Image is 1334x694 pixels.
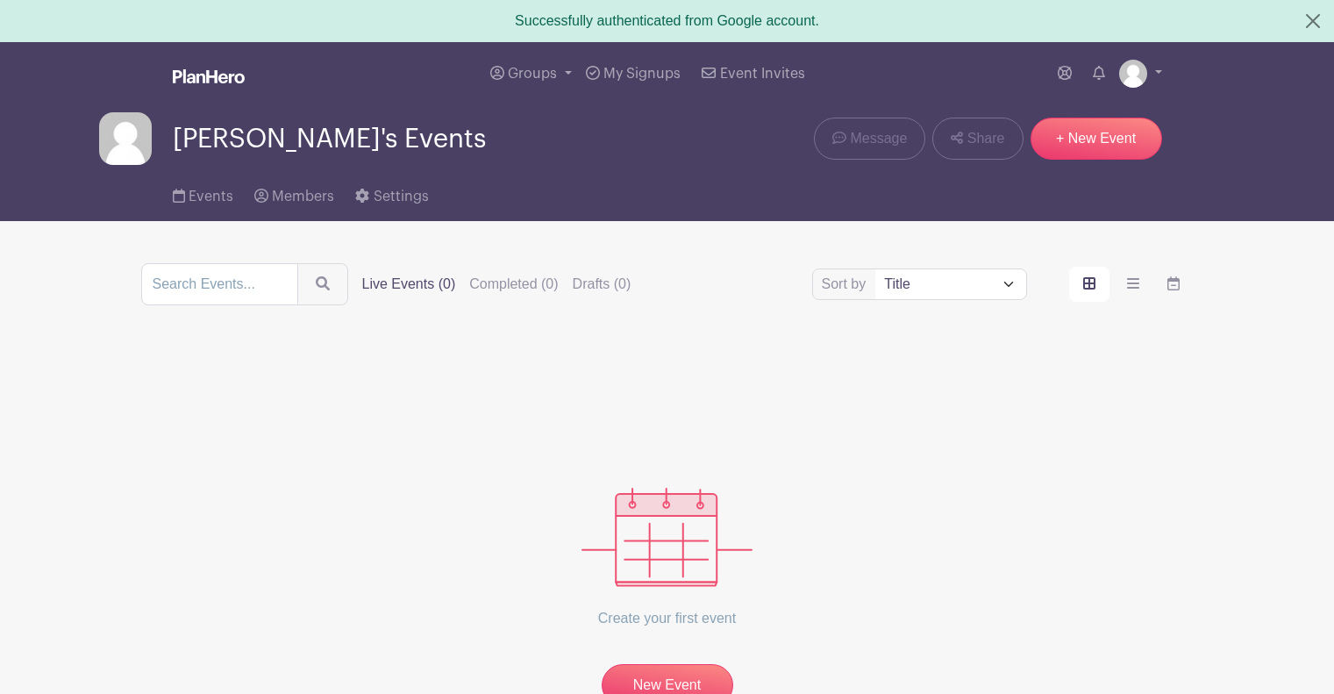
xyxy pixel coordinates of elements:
[99,112,152,165] img: default-ce2991bfa6775e67f084385cd625a349d9dcbb7a52a09fb2fda1e96e2d18dcdb.png
[362,274,646,295] div: filters
[173,125,486,154] span: [PERSON_NAME]'s Events
[822,274,872,295] label: Sort by
[1119,60,1147,88] img: default-ce2991bfa6775e67f084385cd625a349d9dcbb7a52a09fb2fda1e96e2d18dcdb.png
[254,165,334,221] a: Members
[1069,267,1194,302] div: order and view
[1031,118,1162,160] a: + New Event
[355,165,428,221] a: Settings
[573,274,631,295] label: Drafts (0)
[272,190,334,204] span: Members
[720,67,805,81] span: Event Invites
[814,118,925,160] a: Message
[967,128,1005,149] span: Share
[189,190,233,204] span: Events
[173,69,245,83] img: logo_white-6c42ec7e38ccf1d336a20a19083b03d10ae64f83f12c07503d8b9e83406b4c7d.svg
[581,587,753,650] p: Create your first event
[603,67,681,81] span: My Signups
[581,488,753,587] img: events_empty-56550af544ae17c43cc50f3ebafa394433d06d5f1891c01edc4b5d1d59cfda54.svg
[469,274,558,295] label: Completed (0)
[508,67,557,81] span: Groups
[173,165,233,221] a: Events
[932,118,1023,160] a: Share
[374,190,429,204] span: Settings
[483,42,579,105] a: Groups
[141,263,298,305] input: Search Events...
[695,42,811,105] a: Event Invites
[579,42,688,105] a: My Signups
[850,128,907,149] span: Message
[362,274,456,295] label: Live Events (0)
